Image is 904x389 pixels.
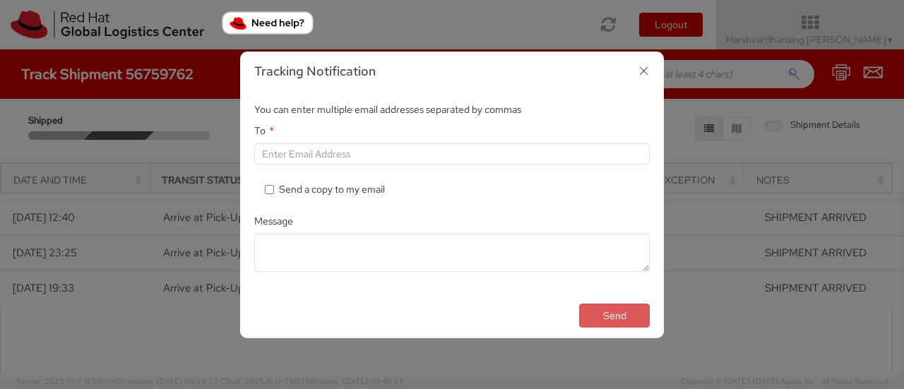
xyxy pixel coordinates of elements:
[265,185,274,194] input: Send a copy to my email
[254,102,650,116] p: You can enter multiple email addresses separated by commas
[579,304,650,328] button: Send
[222,11,314,35] button: Need help?
[265,182,387,196] label: Send a copy to my email
[254,143,650,164] input: Enter Email Address
[254,62,650,80] h3: Tracking Notification
[254,215,293,227] span: Message
[254,124,266,137] span: To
